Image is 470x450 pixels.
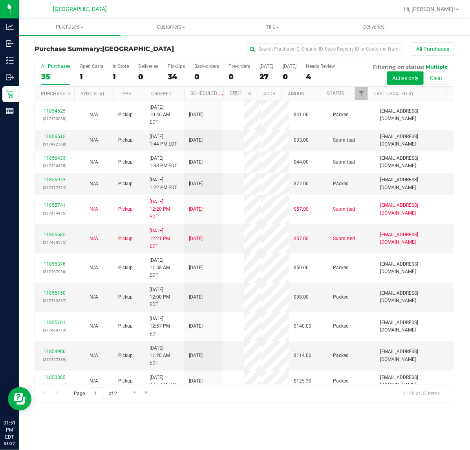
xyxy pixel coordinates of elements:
[150,133,177,148] span: [DATE] 1:44 PM EDT
[324,19,425,35] a: Deliveries
[411,42,454,56] button: All Purchases
[327,90,344,96] a: Status
[190,91,226,96] a: Scheduled
[41,91,71,97] a: Purchase ID
[288,91,307,97] a: Amount
[373,64,424,70] span: Filtering on status:
[380,202,449,217] span: [EMAIL_ADDRESS][DOMAIN_NAME]
[283,64,296,69] div: [DATE]
[387,71,424,85] button: Active only
[90,181,98,186] span: Not Applicable
[189,111,203,118] span: [DATE]
[120,91,131,97] a: Type
[150,257,179,279] span: [DATE] 11:58 AM EDT
[353,24,395,31] span: Deliveries
[113,64,129,69] div: In Store
[333,322,349,330] span: Packed
[189,293,203,301] span: [DATE]
[90,322,98,330] button: N/A
[90,377,98,385] button: N/A
[90,137,98,143] span: Not Applicable
[306,64,335,69] div: Needs Review
[194,72,219,81] div: 0
[44,155,66,161] a: 11856433
[90,137,98,144] button: N/A
[222,24,323,31] span: Tills
[333,111,349,118] span: Packed
[40,184,69,191] p: (317477424)
[118,264,133,271] span: Pickup
[150,227,179,250] span: [DATE] 12:21 PM EDT
[294,322,311,330] span: $140.00
[150,374,177,389] span: [DATE] 9:55 AM EDT
[333,352,349,359] span: Packed
[374,91,414,97] a: Last Updated By
[150,176,177,191] span: [DATE] 1:22 PM EDT
[151,91,172,97] a: Ordered
[294,111,309,118] span: $41.00
[40,239,69,246] p: (317460575)
[129,388,140,398] a: Go to the next page
[306,72,335,81] div: 4
[260,72,273,81] div: 27
[260,64,273,69] div: [DATE]
[294,235,309,242] span: $57.00
[333,206,355,213] span: Submitted
[90,353,98,358] span: Not Applicable
[6,73,14,81] inline-svg: Outbound
[425,71,448,85] button: Clear
[294,264,309,271] span: $50.00
[44,232,66,237] a: 11855685
[380,348,449,363] span: [EMAIL_ADDRESS][DOMAIN_NAME]
[44,202,66,208] a: 11855741
[150,286,179,309] span: [DATE] 12:00 PM EDT
[118,137,133,144] span: Pickup
[333,293,349,301] span: Packed
[380,107,449,122] span: [EMAIL_ADDRESS][DOMAIN_NAME]
[80,72,103,81] div: 1
[6,107,14,115] inline-svg: Reports
[222,19,324,35] a: Tills
[249,91,290,97] a: State Registry ID
[229,64,250,69] div: Pre-orders
[189,264,203,271] span: [DATE]
[44,134,66,139] a: 11856515
[380,133,449,148] span: [EMAIL_ADDRESS][DOMAIN_NAME]
[380,231,449,246] span: [EMAIL_ADDRESS][DOMAIN_NAME]
[333,377,349,385] span: Packed
[189,352,203,359] span: [DATE]
[44,108,66,114] a: 11854625
[397,388,446,399] span: 1 - 20 of 35 items
[168,72,185,81] div: 34
[41,72,70,81] div: 35
[141,388,153,398] a: Go to the last page
[41,64,70,69] div: All Purchases
[8,387,31,411] iframe: Resource center
[6,90,14,98] inline-svg: Retail
[40,356,69,363] p: (317457239)
[90,235,98,242] button: N/A
[380,176,449,191] span: [EMAIL_ADDRESS][DOMAIN_NAME]
[6,23,14,31] inline-svg: Analytics
[150,104,179,126] span: [DATE] 10:46 AM EDT
[90,111,98,118] button: N/A
[80,91,111,97] a: Sync Status
[90,388,104,400] input: 1
[168,64,185,69] div: PickUps
[189,180,203,188] span: [DATE]
[118,377,133,385] span: Pickup
[90,378,98,384] span: Not Applicable
[355,87,368,100] a: Filter
[189,206,203,213] span: [DATE]
[380,261,449,275] span: [EMAIL_ADDRESS][DOMAIN_NAME]
[121,24,222,31] span: Customers
[150,198,179,221] span: [DATE] 12:20 PM EDT
[294,377,311,385] span: $125.30
[4,419,15,441] p: 01:51 PM EDT
[44,349,66,354] a: 11854900
[40,115,69,122] p: (317453088)
[102,45,174,53] span: [GEOGRAPHIC_DATA]
[90,352,98,359] button: N/A
[90,159,98,166] button: N/A
[118,235,133,242] span: Pickup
